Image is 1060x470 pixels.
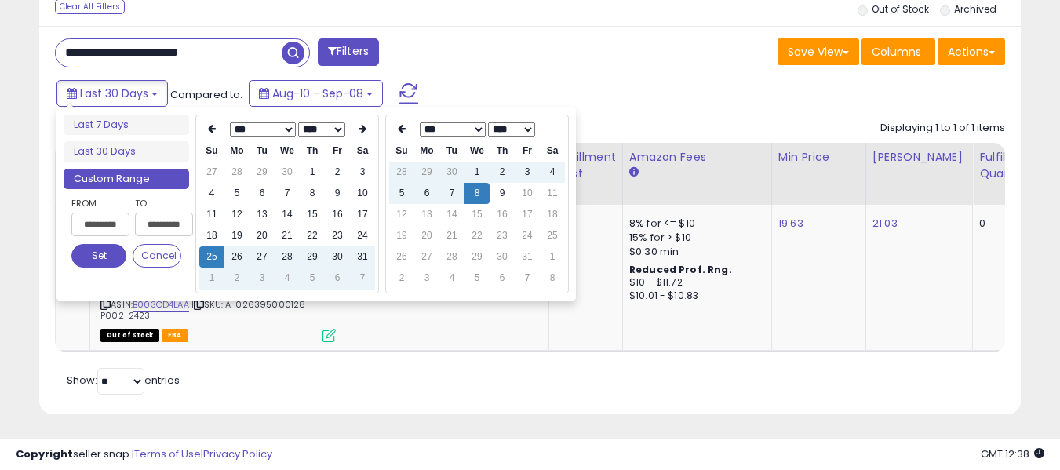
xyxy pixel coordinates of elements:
[872,149,966,166] div: [PERSON_NAME]
[439,162,464,183] td: 30
[464,225,490,246] td: 22
[249,80,383,107] button: Aug-10 - Sep-08
[80,86,148,101] span: Last 30 Days
[199,140,224,162] th: Su
[464,204,490,225] td: 15
[300,183,325,204] td: 8
[275,246,300,268] td: 28
[555,149,616,182] div: Fulfillment Cost
[778,38,859,65] button: Save View
[199,162,224,183] td: 27
[629,149,765,166] div: Amazon Fees
[350,268,375,289] td: 7
[67,373,180,388] span: Show: entries
[300,162,325,183] td: 1
[629,217,759,231] div: 8% for <= $10
[414,140,439,162] th: Mo
[540,140,565,162] th: Sa
[439,140,464,162] th: Tu
[350,204,375,225] td: 17
[275,162,300,183] td: 30
[778,216,803,231] a: 19.63
[272,86,363,101] span: Aug-10 - Sep-08
[414,183,439,204] td: 6
[555,217,610,231] div: 5.77
[100,329,159,342] span: All listings that are currently out of stock and unavailable for purchase on Amazon
[325,140,350,162] th: Fr
[629,245,759,259] div: $0.30 min
[325,268,350,289] td: 6
[389,268,414,289] td: 2
[250,268,275,289] td: 3
[778,149,859,166] div: Min Price
[389,162,414,183] td: 28
[275,204,300,225] td: 14
[938,38,1005,65] button: Actions
[133,244,181,268] button: Cancel
[414,225,439,246] td: 20
[981,446,1044,461] span: 2025-10-9 12:38 GMT
[71,244,126,268] button: Set
[318,38,379,66] button: Filters
[224,162,250,183] td: 28
[540,246,565,268] td: 1
[872,2,929,16] label: Out of Stock
[56,80,168,107] button: Last 30 Days
[16,446,73,461] strong: Copyright
[250,246,275,268] td: 27
[439,225,464,246] td: 21
[199,246,224,268] td: 25
[515,140,540,162] th: Fr
[250,225,275,246] td: 20
[629,290,759,303] div: $10.01 - $10.83
[133,298,189,312] a: B003OD4LAA
[389,183,414,204] td: 5
[199,183,224,204] td: 4
[464,183,490,204] td: 8
[979,149,1033,182] div: Fulfillable Quantity
[490,140,515,162] th: Th
[515,225,540,246] td: 24
[100,217,336,341] div: ASIN:
[490,204,515,225] td: 16
[414,204,439,225] td: 13
[464,162,490,183] td: 1
[629,166,639,180] small: Amazon Fees.
[350,225,375,246] td: 24
[464,268,490,289] td: 5
[389,204,414,225] td: 12
[350,140,375,162] th: Sa
[490,183,515,204] td: 9
[300,204,325,225] td: 15
[325,225,350,246] td: 23
[389,225,414,246] td: 19
[515,246,540,268] td: 31
[515,162,540,183] td: 3
[224,225,250,246] td: 19
[540,183,565,204] td: 11
[325,204,350,225] td: 16
[224,268,250,289] td: 2
[224,183,250,204] td: 5
[350,183,375,204] td: 10
[350,162,375,183] td: 3
[389,246,414,268] td: 26
[325,246,350,268] td: 30
[439,204,464,225] td: 14
[275,225,300,246] td: 21
[134,446,201,461] a: Terms of Use
[224,204,250,225] td: 12
[629,263,732,276] b: Reduced Prof. Rng.
[325,162,350,183] td: 2
[199,268,224,289] td: 1
[490,162,515,183] td: 2
[135,195,181,211] label: To
[300,246,325,268] td: 29
[515,268,540,289] td: 7
[162,329,188,342] span: FBA
[540,268,565,289] td: 8
[350,246,375,268] td: 31
[464,140,490,162] th: We
[64,169,189,190] li: Custom Range
[325,183,350,204] td: 9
